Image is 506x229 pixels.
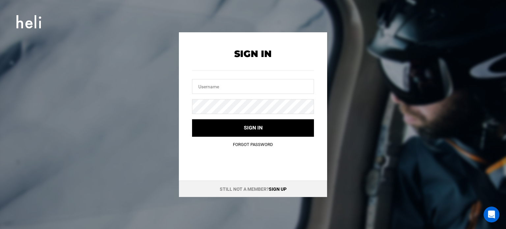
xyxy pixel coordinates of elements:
h2: Sign In [192,49,314,59]
a: Forgot Password [233,142,273,147]
button: Sign in [192,119,314,137]
div: Open Intercom Messenger [484,207,499,222]
a: Sign up [269,186,287,192]
input: Username [192,79,314,94]
div: Still not a member? [179,181,327,197]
